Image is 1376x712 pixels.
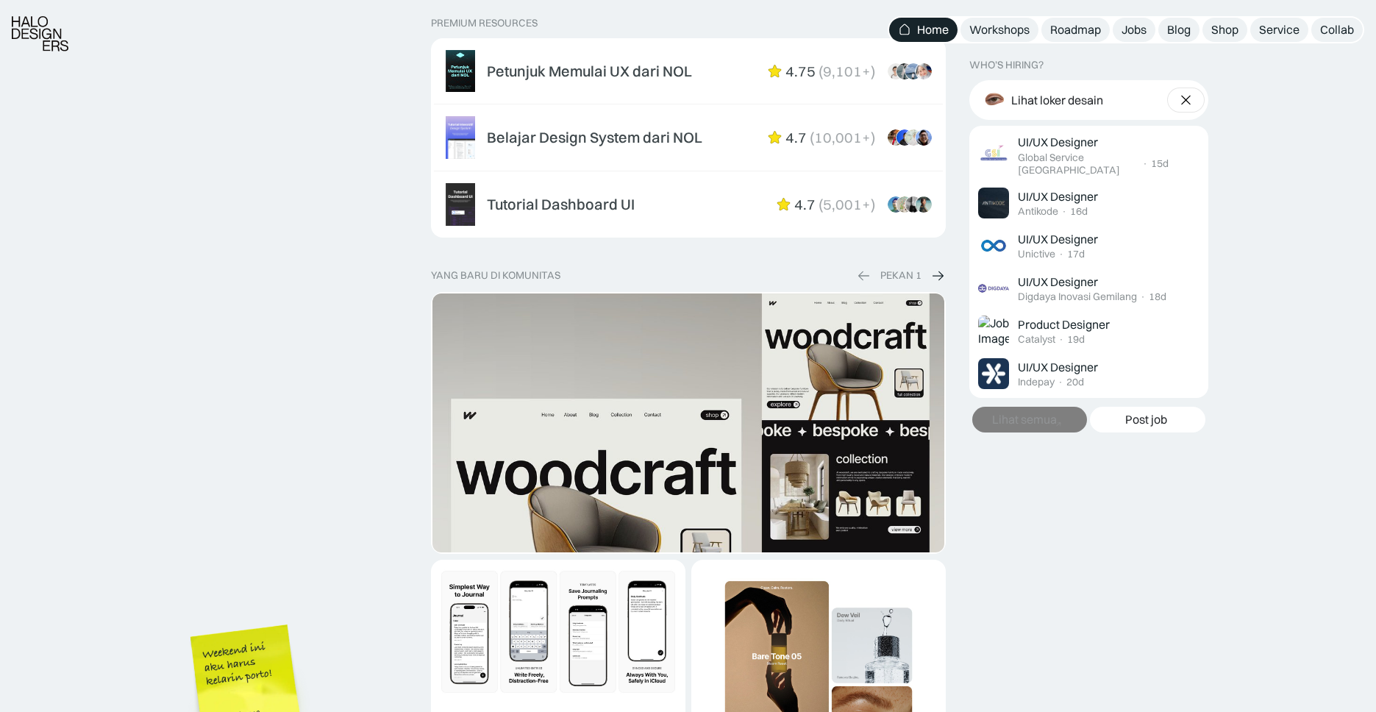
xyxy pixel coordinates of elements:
[1320,22,1354,38] div: Collab
[1041,18,1110,42] a: Roadmap
[785,129,807,146] div: 4.7
[972,407,1088,432] a: Lihat semua
[972,224,1205,267] a: Job ImageUI/UX DesignerUnictive·17d
[1113,18,1155,42] a: Jobs
[1018,333,1055,346] div: Catalyst
[1151,157,1169,170] div: 15d
[434,41,943,102] a: Petunjuk Memulai UX dari NOL4.75(9,101+)
[1018,205,1058,218] div: Antikode
[434,107,943,168] a: Belajar Design System dari NOL4.7(10,001+)
[1018,316,1110,332] div: Product Designer
[1050,22,1101,38] div: Roadmap
[819,196,823,213] div: (
[972,352,1205,395] a: Job ImageUI/UX DesignerIndepay·20d
[1018,135,1098,150] div: UI/UX Designer
[1018,248,1055,260] div: Unictive
[1311,18,1363,42] a: Collab
[969,59,1044,71] div: WHO’S HIRING?
[1061,205,1067,218] div: ·
[487,63,692,80] div: Petunjuk Memulai UX dari NOL
[1018,152,1139,177] div: Global Service [GEOGRAPHIC_DATA]
[785,63,816,80] div: 4.75
[978,230,1009,261] img: Job Image
[917,22,949,38] div: Home
[1011,92,1103,107] div: Lihat loker desain
[972,310,1205,352] a: Job ImageProduct DesignerCatalyst·19d
[1158,18,1199,42] a: Blog
[1167,22,1191,38] div: Blog
[487,129,702,146] div: Belajar Design System dari NOL
[1067,248,1085,260] div: 17d
[1250,18,1308,42] a: Service
[431,292,946,554] a: Dynamic Image
[823,196,871,213] div: 5,001+
[969,22,1030,38] div: Workshops
[794,196,816,213] div: 4.7
[978,358,1009,389] img: Job Image
[1211,22,1238,38] div: Shop
[1066,376,1084,388] div: 20d
[434,174,943,235] a: Tutorial Dashboard UI4.7(5,001+)
[871,129,875,146] div: )
[1018,291,1137,303] div: Digdaya Inovasi Gemilang
[960,18,1038,42] a: Workshops
[978,273,1009,304] img: Job Image
[1070,205,1088,218] div: 16d
[871,63,875,80] div: )
[1090,407,1205,432] a: Post job
[1058,376,1063,388] div: ·
[1202,18,1247,42] a: Shop
[1018,231,1098,246] div: UI/UX Designer
[889,18,958,42] a: Home
[972,182,1205,224] a: Job ImageUI/UX DesignerAntikode·16d
[978,188,1009,218] img: Job Image
[871,196,875,213] div: )
[992,412,1057,427] div: Lihat semua
[487,196,635,213] div: Tutorial Dashboard UI
[978,140,1009,171] img: Job Image
[431,17,946,29] p: PREMIUM RESOURCES
[972,267,1205,310] a: Job ImageUI/UX DesignerDigdaya Inovasi Gemilang·18d
[1018,188,1098,204] div: UI/UX Designer
[810,129,814,146] div: (
[1122,22,1147,38] div: Jobs
[972,129,1205,182] a: Job ImageUI/UX DesignerGlobal Service [GEOGRAPHIC_DATA]·15d
[978,316,1009,346] img: Job Image
[1018,376,1055,388] div: Indepay
[823,63,871,80] div: 9,101+
[431,269,560,282] div: yang baru di komunitas
[1259,22,1300,38] div: Service
[880,269,922,282] div: PEKAN 1
[1125,412,1167,427] div: Post job
[1018,359,1098,374] div: UI/UX Designer
[1058,333,1064,346] div: ·
[1067,333,1085,346] div: 19d
[1058,248,1064,260] div: ·
[1142,157,1148,170] div: ·
[814,129,871,146] div: 10,001+
[1149,291,1166,303] div: 18d
[1140,291,1146,303] div: ·
[1018,274,1098,289] div: UI/UX Designer
[432,561,684,702] img: Dynamic Image
[819,63,823,80] div: (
